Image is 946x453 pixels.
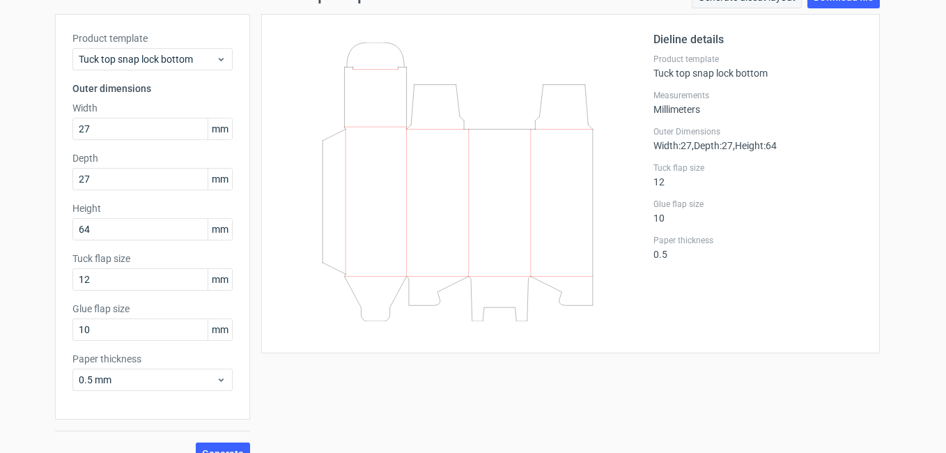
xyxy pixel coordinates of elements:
[653,199,862,224] div: 10
[653,235,862,260] div: 0.5
[653,126,862,137] label: Outer Dimensions
[72,252,233,266] label: Tuck flap size
[72,302,233,316] label: Glue flap size
[653,162,862,187] div: 12
[653,162,862,174] label: Tuck flap size
[733,140,777,151] span: , Height : 64
[72,201,233,215] label: Height
[208,219,232,240] span: mm
[72,151,233,165] label: Depth
[208,118,232,139] span: mm
[653,54,862,65] label: Product template
[653,235,862,246] label: Paper thickness
[72,82,233,95] h3: Outer dimensions
[79,52,216,66] span: Tuck top snap lock bottom
[72,31,233,45] label: Product template
[653,31,862,48] h2: Dieline details
[72,101,233,115] label: Width
[79,373,216,387] span: 0.5 mm
[208,319,232,340] span: mm
[653,199,862,210] label: Glue flap size
[72,352,233,366] label: Paper thickness
[692,140,733,151] span: , Depth : 27
[653,90,862,115] div: Millimeters
[208,269,232,290] span: mm
[653,140,692,151] span: Width : 27
[653,54,862,79] div: Tuck top snap lock bottom
[208,169,232,190] span: mm
[653,90,862,101] label: Measurements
